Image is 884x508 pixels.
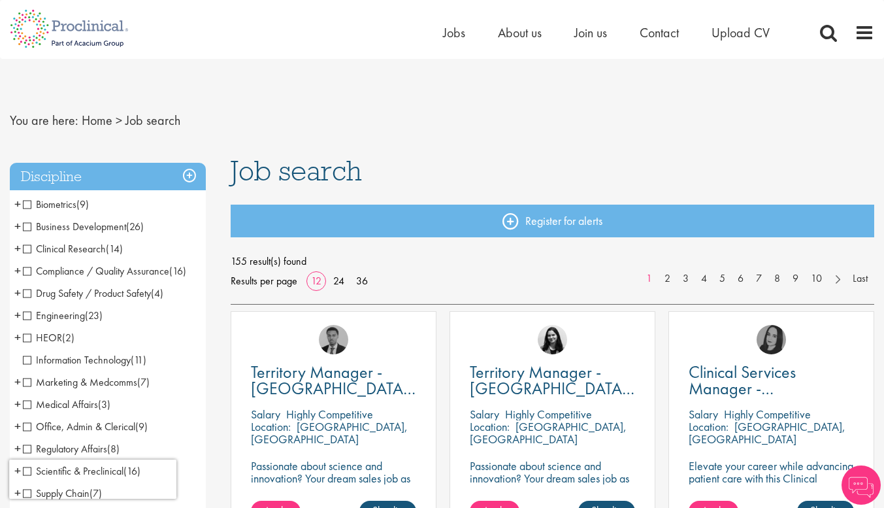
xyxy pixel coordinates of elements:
[251,407,280,422] span: Salary
[125,112,180,129] span: Job search
[137,375,150,389] span: (7)
[85,309,103,322] span: (23)
[135,420,148,433] span: (9)
[23,353,146,367] span: Information Technology
[749,271,768,286] a: 7
[23,309,103,322] span: Engineering
[251,364,416,397] a: Territory Manager - [GEOGRAPHIC_DATA], [GEOGRAPHIC_DATA]
[505,407,592,422] p: Highly Competitive
[14,261,21,280] span: +
[658,271,677,286] a: 2
[131,353,146,367] span: (11)
[169,264,186,278] span: (16)
[14,394,21,414] span: +
[23,331,74,345] span: HEOR
[23,220,126,233] span: Business Development
[846,271,874,286] a: Last
[768,271,787,286] a: 8
[251,419,291,434] span: Location:
[14,416,21,436] span: +
[689,419,845,447] p: [GEOGRAPHIC_DATA], [GEOGRAPHIC_DATA]
[231,153,362,188] span: Job search
[251,419,408,447] p: [GEOGRAPHIC_DATA], [GEOGRAPHIC_DATA]
[676,271,695,286] a: 3
[470,364,635,397] a: Territory Manager - [GEOGRAPHIC_DATA], [GEOGRAPHIC_DATA], [GEOGRAPHIC_DATA], [GEOGRAPHIC_DATA]
[574,24,607,41] a: Join us
[842,466,881,505] img: Chatbot
[640,271,659,286] a: 1
[23,331,62,345] span: HEOR
[23,264,186,278] span: Compliance / Quality Assurance
[23,220,144,233] span: Business Development
[76,197,89,211] span: (9)
[286,407,373,422] p: Highly Competitive
[443,24,465,41] a: Jobs
[470,407,499,422] span: Salary
[126,220,144,233] span: (26)
[23,264,169,278] span: Compliance / Quality Assurance
[14,305,21,325] span: +
[23,242,123,256] span: Clinical Research
[231,252,874,271] span: 155 result(s) found
[98,398,110,411] span: (3)
[14,372,21,392] span: +
[470,460,635,497] p: Passionate about science and innovation? Your dream sales job as Territory Manager awaits!
[251,361,416,416] span: Territory Manager - [GEOGRAPHIC_DATA], [GEOGRAPHIC_DATA]
[14,283,21,303] span: +
[804,271,828,286] a: 10
[231,271,297,291] span: Results per page
[689,361,851,432] span: Clinical Services Manager - [GEOGRAPHIC_DATA], [GEOGRAPHIC_DATA]
[538,325,567,354] img: Indre Stankeviciute
[23,442,107,456] span: Regulatory Affairs
[731,271,750,286] a: 6
[14,439,21,458] span: +
[23,420,148,433] span: Office, Admin & Clerical
[10,163,206,191] h3: Discipline
[10,112,78,129] span: You are here:
[23,197,89,211] span: Biometrics
[689,364,854,397] a: Clinical Services Manager - [GEOGRAPHIC_DATA], [GEOGRAPHIC_DATA]
[786,271,805,286] a: 9
[712,24,770,41] a: Upload CV
[107,442,120,456] span: (8)
[724,407,811,422] p: Highly Competitive
[23,375,137,389] span: Marketing & Medcomms
[251,460,416,497] p: Passionate about science and innovation? Your dream sales job as Territory Manager awaits!
[689,407,718,422] span: Salary
[689,419,728,434] span: Location:
[640,24,679,41] a: Contact
[23,442,120,456] span: Regulatory Affairs
[470,419,627,447] p: [GEOGRAPHIC_DATA], [GEOGRAPHIC_DATA]
[9,460,176,499] iframe: reCAPTCHA
[23,375,150,389] span: Marketing & Medcomms
[23,309,85,322] span: Engineering
[695,271,713,286] a: 4
[106,242,123,256] span: (14)
[82,112,112,129] a: breadcrumb link
[23,353,131,367] span: Information Technology
[757,325,786,354] img: Anna Klemencic
[116,112,122,129] span: >
[151,286,163,300] span: (4)
[23,398,98,411] span: Medical Affairs
[306,274,326,288] a: 12
[231,205,874,237] a: Register for alerts
[498,24,542,41] a: About us
[14,216,21,236] span: +
[319,325,348,354] img: Carl Gbolade
[329,274,349,288] a: 24
[23,242,106,256] span: Clinical Research
[23,286,151,300] span: Drug Safety / Product Safety
[352,274,372,288] a: 36
[14,328,21,347] span: +
[14,239,21,258] span: +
